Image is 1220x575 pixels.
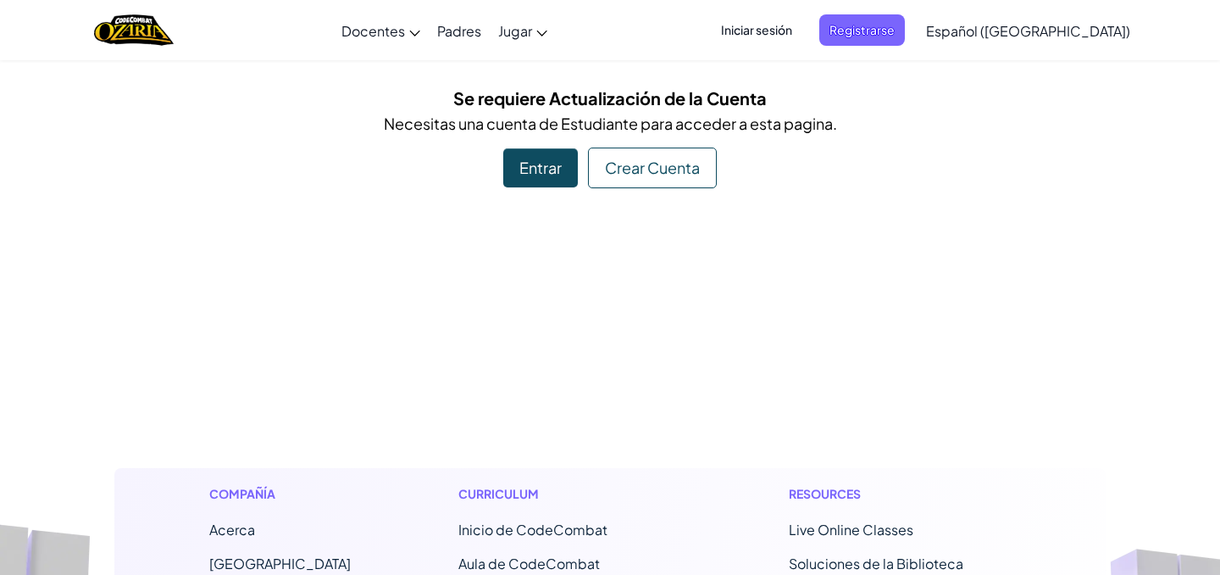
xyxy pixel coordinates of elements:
[918,8,1139,53] a: Español ([GEOGRAPHIC_DATA])
[926,22,1130,40] span: Español ([GEOGRAPHIC_DATA])
[458,521,607,539] span: Inicio de CodeCombat
[458,485,681,503] h1: Curriculum
[209,485,351,503] h1: Compañía
[789,521,913,539] a: Live Online Classes
[209,521,255,539] a: Acerca
[333,8,429,53] a: Docentes
[588,148,717,188] div: Crear Cuenta
[819,14,905,46] button: Registrarse
[711,14,802,46] button: Iniciar sesión
[490,8,556,53] a: Jugar
[94,13,173,47] img: Home
[458,555,600,572] a: Aula de CodeCombat
[127,111,1093,136] p: Necesitas una cuenta de Estudiante para acceder a esta pagina.
[127,85,1093,111] h5: Se requiere Actualización de la Cuenta
[498,22,532,40] span: Jugar
[341,22,405,40] span: Docentes
[789,555,963,572] a: Soluciones de la Biblioteca
[789,485,1012,503] h1: Resources
[94,13,173,47] a: Ozaria by CodeCombat logo
[503,148,578,187] div: Entrar
[429,8,490,53] a: Padres
[209,555,351,572] a: [GEOGRAPHIC_DATA]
